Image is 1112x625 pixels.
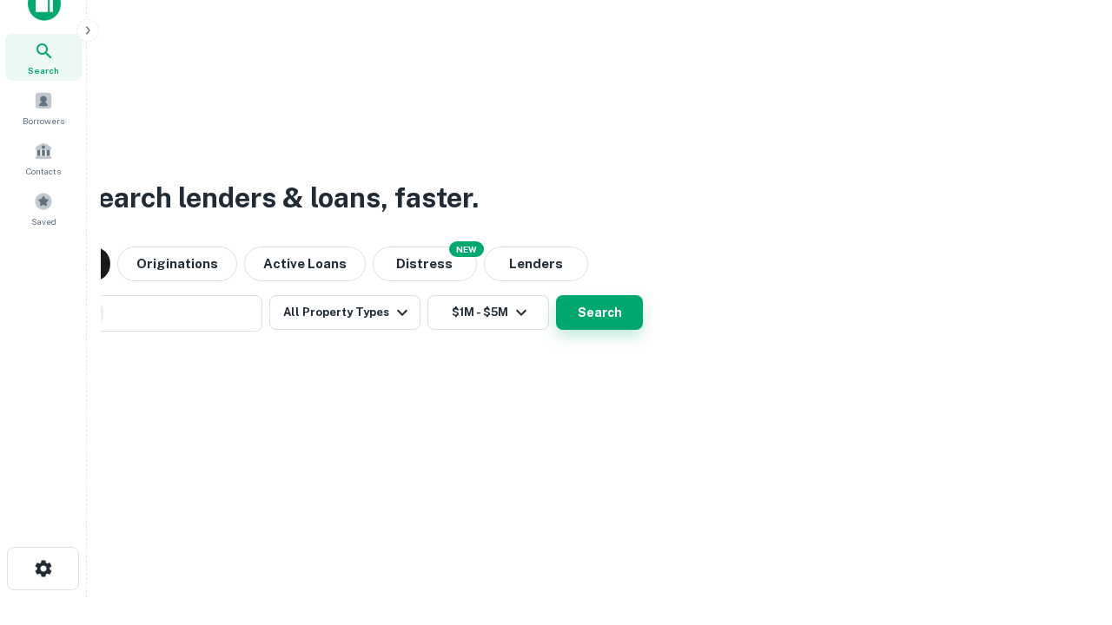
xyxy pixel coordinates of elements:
span: Saved [31,214,56,228]
button: Lenders [484,247,588,281]
span: Search [28,63,59,77]
a: Contacts [5,135,82,181]
button: Active Loans [244,247,366,281]
button: $1M - $5M [427,295,549,330]
h3: Search lenders & loans, faster. [79,177,479,219]
a: Saved [5,185,82,232]
button: Search distressed loans with lien and other non-mortgage details. [373,247,477,281]
a: Search [5,34,82,81]
div: NEW [449,241,484,257]
span: Borrowers [23,114,64,128]
button: Originations [117,247,237,281]
button: All Property Types [269,295,420,330]
button: Search [556,295,643,330]
a: Borrowers [5,84,82,131]
iframe: Chat Widget [1025,486,1112,569]
span: Contacts [26,164,61,178]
